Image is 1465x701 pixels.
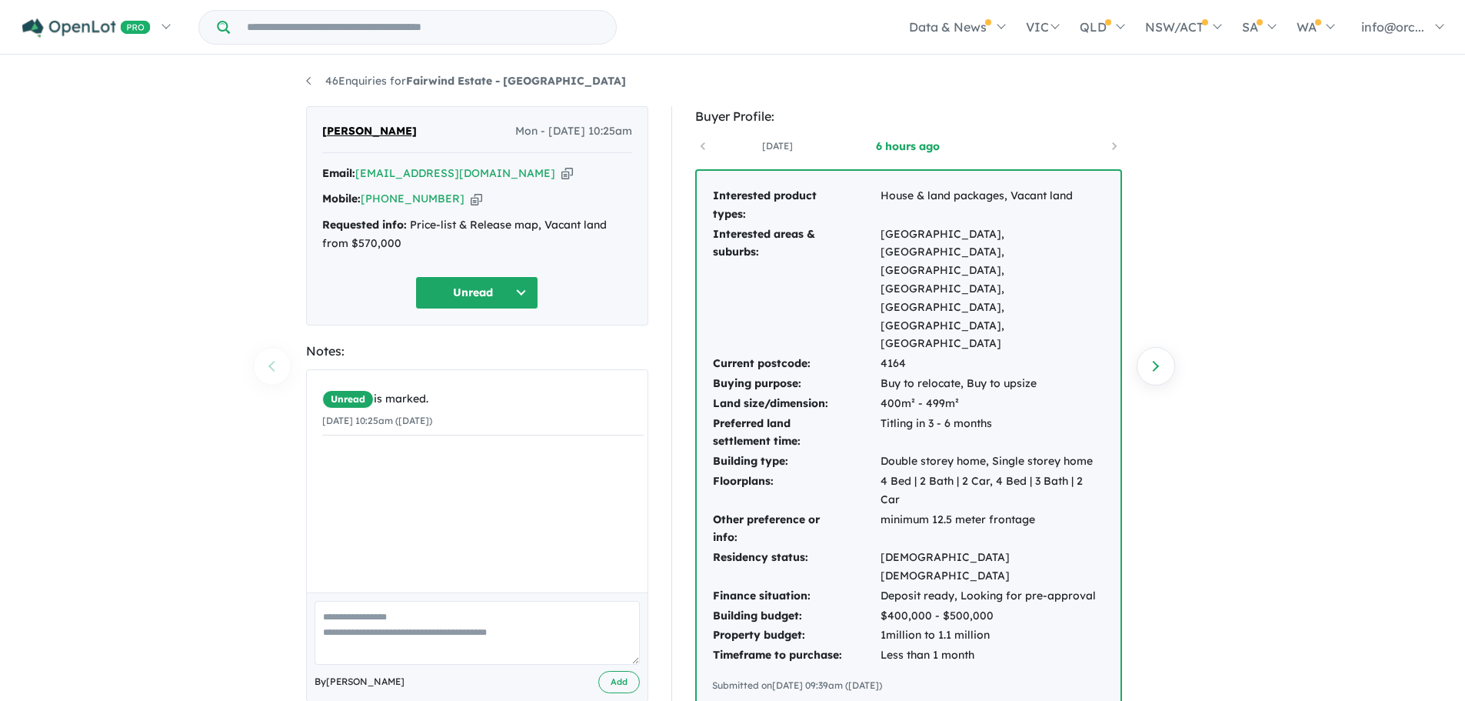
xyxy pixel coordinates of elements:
span: Unread [322,390,374,409]
a: 6 hours ago [843,139,974,154]
a: 46Enquiries forFairwind Estate - [GEOGRAPHIC_DATA] [306,74,626,88]
button: Add [598,671,640,693]
a: [DATE] [712,139,843,154]
td: 4 Bed | 2 Bath | 2 Car, 4 Bed | 3 Bath | 2 Car [880,472,1105,510]
td: 1million to 1.1 million [880,626,1105,646]
input: Try estate name, suburb, builder or developer [233,11,613,44]
span: info@orc... [1361,19,1424,35]
td: Interested areas & suburbs: [712,225,880,355]
td: 400m² - 499m² [880,394,1105,414]
td: Preferred land settlement time: [712,414,880,452]
td: Residency status: [712,548,880,586]
td: Less than 1 month [880,646,1105,666]
span: Mon - [DATE] 10:25am [515,122,632,141]
div: Notes: [306,341,648,362]
button: Copy [471,191,482,207]
td: Timeframe to purchase: [712,646,880,666]
td: Finance situation: [712,586,880,606]
button: Unread [415,276,538,309]
button: Copy [561,165,573,182]
strong: Fairwind Estate - [GEOGRAPHIC_DATA] [406,74,626,88]
td: Current postcode: [712,354,880,374]
td: Double storey home, Single storey home [880,452,1105,472]
a: [EMAIL_ADDRESS][DOMAIN_NAME] [355,166,555,180]
nav: breadcrumb [306,72,1160,91]
td: Building budget: [712,606,880,626]
div: Submitted on [DATE] 09:39am ([DATE]) [712,678,1105,693]
td: minimum 12.5 meter frontage [880,510,1105,549]
img: Openlot PRO Logo White [22,18,151,38]
td: [DEMOGRAPHIC_DATA] [DEMOGRAPHIC_DATA] [880,548,1105,586]
span: [PERSON_NAME] [322,122,417,141]
div: is marked. [322,390,644,409]
td: Other preference or info: [712,510,880,549]
td: Deposit ready, Looking for pre-approval [880,586,1105,606]
td: Floorplans: [712,472,880,510]
strong: Email: [322,166,355,180]
td: $400,000 - $500,000 [880,606,1105,626]
td: Buying purpose: [712,374,880,394]
strong: Requested info: [322,218,407,232]
td: Interested product types: [712,186,880,225]
td: [GEOGRAPHIC_DATA],[GEOGRAPHIC_DATA],[GEOGRAPHIC_DATA],[GEOGRAPHIC_DATA],[GEOGRAPHIC_DATA],[GEOGRA... [880,225,1105,355]
td: 4164 [880,354,1105,374]
td: Titling in 3 - 6 months [880,414,1105,452]
td: House & land packages, Vacant land [880,186,1105,225]
small: [DATE] 10:25am ([DATE]) [322,415,432,426]
span: By [PERSON_NAME] [315,674,405,689]
div: Price-list & Release map, Vacant land from $570,000 [322,216,632,253]
td: Building type: [712,452,880,472]
td: Land size/dimension: [712,394,880,414]
td: Property budget: [712,626,880,646]
td: Buy to relocate, Buy to upsize [880,374,1105,394]
div: Buyer Profile: [695,106,1122,127]
strong: Mobile: [322,192,361,205]
a: [PHONE_NUMBER] [361,192,464,205]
